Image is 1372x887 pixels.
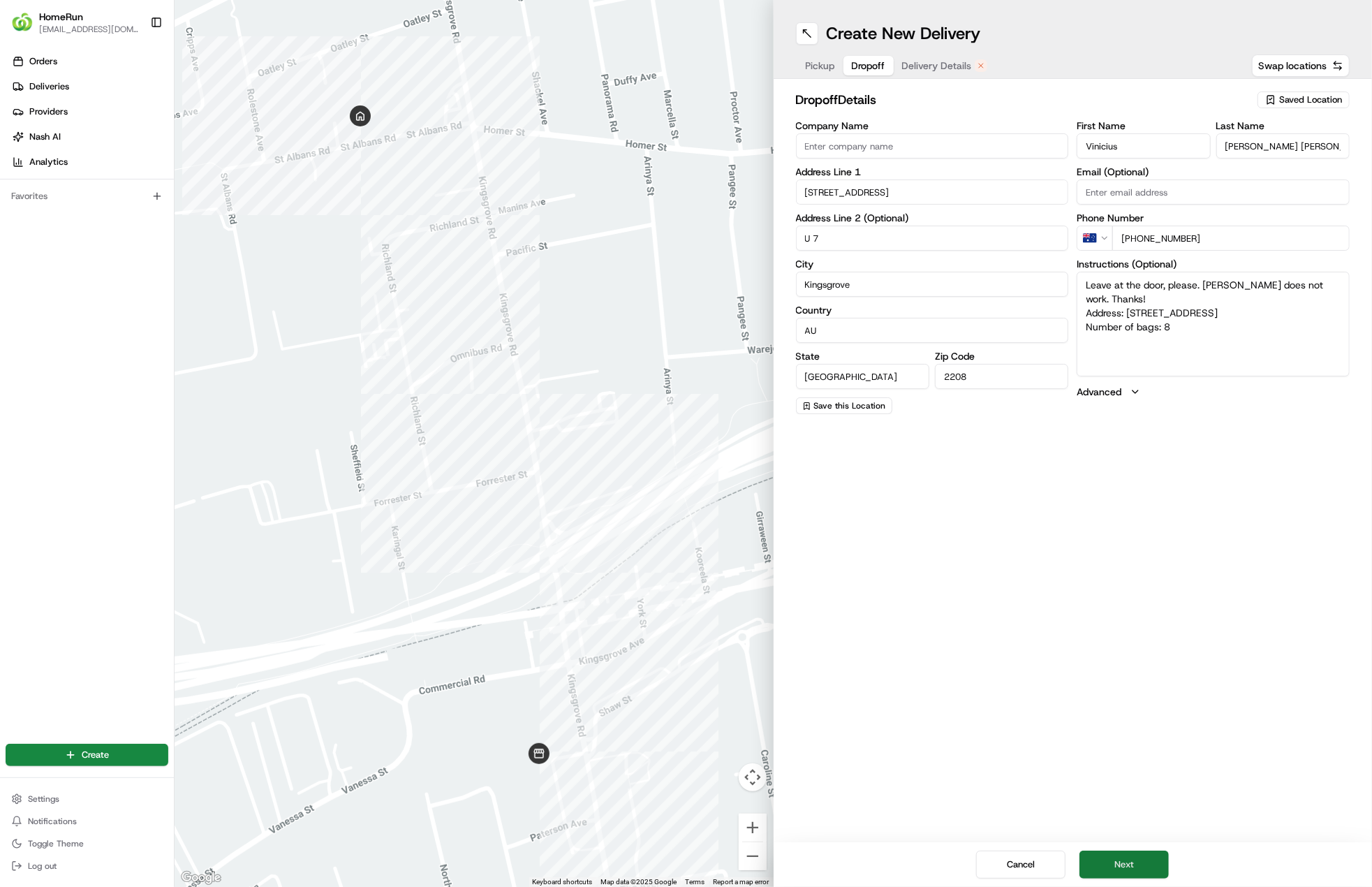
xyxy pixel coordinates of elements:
span: Settings [28,793,59,805]
label: Address Line 1 [796,167,1069,177]
input: Enter state [796,364,929,389]
input: Enter company name [796,133,1069,159]
span: Map data ©2025 Google [601,878,677,886]
input: Enter city [796,272,1069,297]
span: Save this Location [814,400,886,411]
button: Saved Location [1257,90,1350,110]
label: First Name [1077,121,1210,131]
a: Terms (opens in new tab) [686,878,705,886]
input: Enter email address [1077,179,1350,205]
label: Address Line 2 (Optional) [796,213,1069,223]
input: Enter address [796,179,1069,205]
button: HomeRunHomeRun[EMAIL_ADDRESS][DOMAIN_NAME] [6,6,145,39]
button: Log out [6,856,168,876]
h2: dropoff Details [796,90,1250,110]
a: Deliveries [6,75,174,98]
span: Nash AI [29,131,61,143]
img: HomeRun [11,11,34,34]
button: Zoom in [739,814,767,842]
button: [EMAIL_ADDRESS][DOMAIN_NAME] [39,24,139,35]
a: Orders [6,50,174,73]
input: Enter country [796,318,1069,343]
label: Company Name [796,121,1069,131]
span: Pickup [806,59,835,73]
a: Open this area in Google Maps (opens a new window) [178,869,224,887]
button: Toggle Theme [6,834,168,853]
a: Analytics [6,151,174,173]
span: Deliveries [29,80,69,93]
span: Dropoff [852,59,885,73]
span: Notifications [28,816,77,827]
textarea: Leave at the door, please. [PERSON_NAME] does not work. Thanks! Address: [STREET_ADDRESS] Number ... [1077,272,1350,376]
button: Map camera controls [739,763,767,791]
button: Notifications [6,812,168,831]
input: Enter phone number [1112,226,1350,251]
input: Apartment, suite, unit, etc. [796,226,1069,251]
button: Create [6,744,168,766]
button: Settings [6,789,168,809]
span: Saved Location [1279,94,1342,106]
button: Zoom out [739,842,767,870]
label: Zip Code [935,351,1068,361]
a: Nash AI [6,126,174,148]
button: Keyboard shortcuts [533,877,593,887]
span: Log out [28,860,57,872]
div: Favorites [6,185,168,207]
span: Providers [29,105,68,118]
label: State [796,351,929,361]
label: Country [796,305,1069,315]
input: Enter zip code [935,364,1068,389]
button: Cancel [976,851,1065,879]
span: Delivery Details [902,59,972,73]
label: Email (Optional) [1077,167,1350,177]
button: Advanced [1077,385,1350,399]
label: Instructions (Optional) [1077,259,1350,269]
span: Analytics [29,156,68,168]
img: Google [178,869,224,887]
span: Swap locations [1258,59,1327,73]
input: Enter last name [1216,133,1350,159]
h1: Create New Delivery [827,22,981,45]
input: Enter first name [1077,133,1210,159]
span: Orders [29,55,57,68]
a: Providers [6,101,174,123]
label: City [796,259,1069,269]
button: HomeRun [39,10,83,24]
label: Last Name [1216,121,1350,131]
span: Create [82,749,109,761]
a: Report a map error [714,878,769,886]
label: Advanced [1077,385,1121,399]
span: Toggle Theme [28,838,84,849]
button: Save this Location [796,397,892,414]
button: Next [1079,851,1169,879]
label: Phone Number [1077,213,1350,223]
button: Swap locations [1252,54,1350,77]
